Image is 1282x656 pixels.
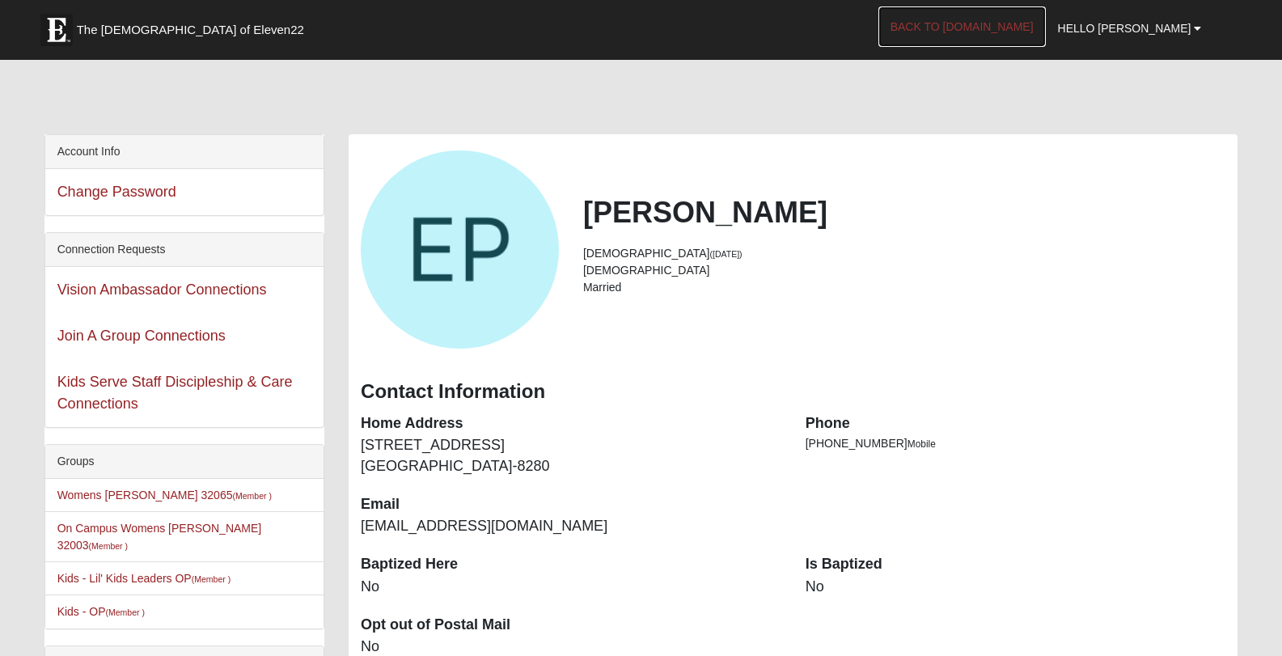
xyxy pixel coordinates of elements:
img: Eleven22 logo [40,14,73,46]
li: [DEMOGRAPHIC_DATA] [583,262,1225,279]
dd: [EMAIL_ADDRESS][DOMAIN_NAME] [361,516,781,537]
small: (Member ) [192,574,231,584]
div: Account Info [45,135,324,169]
dt: Phone [806,413,1226,434]
a: Hello [PERSON_NAME] [1046,8,1214,49]
h3: Contact Information [361,380,1225,404]
li: [DEMOGRAPHIC_DATA] [583,245,1225,262]
a: Kids - Lil' Kids Leaders OP(Member ) [57,572,231,585]
span: Mobile [908,438,936,450]
a: Kids Serve Staff Discipleship & Care Connections [57,374,293,412]
h2: [PERSON_NAME] [583,195,1225,230]
small: ([DATE]) [710,249,743,259]
dt: Email [361,494,781,515]
dd: No [361,577,781,598]
a: View Fullsize Photo [361,150,559,349]
dd: No [806,577,1226,598]
li: Married [583,279,1225,296]
dt: Home Address [361,413,781,434]
small: (Member ) [106,607,145,617]
li: [PHONE_NUMBER] [806,435,1226,452]
dt: Opt out of Postal Mail [361,615,781,636]
a: On Campus Womens [PERSON_NAME] 32003(Member ) [57,522,262,552]
span: The [DEMOGRAPHIC_DATA] of Eleven22 [77,22,304,38]
a: Join A Group Connections [57,328,226,344]
a: Kids - OP(Member ) [57,605,145,618]
div: Groups [45,445,324,479]
dt: Baptized Here [361,554,781,575]
small: (Member ) [232,491,271,501]
small: (Member ) [89,541,128,551]
a: Back to [DOMAIN_NAME] [878,6,1046,47]
a: Change Password [57,184,176,200]
span: Hello [PERSON_NAME] [1058,22,1191,35]
a: Womens [PERSON_NAME] 32065(Member ) [57,489,272,502]
dd: [STREET_ADDRESS] [GEOGRAPHIC_DATA]-8280 [361,435,781,476]
dt: Is Baptized [806,554,1226,575]
div: Connection Requests [45,233,324,267]
a: The [DEMOGRAPHIC_DATA] of Eleven22 [32,6,356,46]
a: Vision Ambassador Connections [57,281,267,298]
